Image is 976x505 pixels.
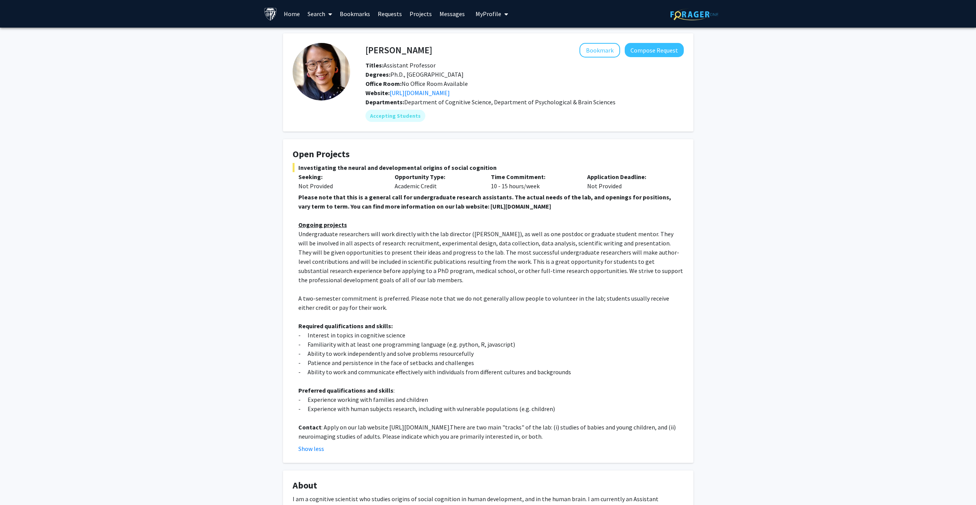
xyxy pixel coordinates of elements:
[365,61,436,69] span: Assistant Professor
[485,172,581,191] div: 10 - 15 hours/week
[298,358,684,367] p: - Patience and persistence in the face of setbacks and challenges
[336,0,374,27] a: Bookmarks
[395,172,479,181] p: Opportunity Type:
[365,89,390,97] b: Website:
[436,0,469,27] a: Messages
[476,10,501,18] span: My Profile
[298,331,684,340] p: - Interest in topics in cognitive science
[298,395,684,404] p: - Experience working with families and children
[365,110,425,122] mat-chip: Accepting Students
[298,367,684,377] p: - Ability to work and communicate effectively with individuals from different cultures and backgr...
[298,340,684,349] p: - Familiarity with at least one programming language (e.g. python, R, javascript)
[298,294,669,311] span: A two-semester commitment is preferred. Please note that we do not generally allow people to volu...
[298,423,684,441] p: : Apply on our lab website [URL][DOMAIN_NAME].
[298,349,684,358] p: - Ability to work independently and solve problems resourcefully
[491,172,576,181] p: Time Commitment:
[298,322,393,330] strong: Required qualifications and skills:
[298,386,684,395] p: :
[389,172,485,191] div: Academic Credit
[390,89,450,97] a: Opens in a new tab
[298,230,683,284] span: Undergraduate researchers will work directly with the lab director ([PERSON_NAME]), as well as on...
[293,149,684,160] h4: Open Projects
[6,470,33,499] iframe: Chat
[365,80,402,87] b: Office Room:
[280,0,304,27] a: Home
[298,404,684,413] p: - Experience with human subjects research, including with vulnerable populations (e.g. children)
[365,61,383,69] b: Titles:
[581,172,678,191] div: Not Provided
[298,221,347,229] u: Ongoing projects
[625,43,684,57] button: Compose Request to Shari Liu
[298,172,383,181] p: Seeking:
[404,98,616,106] span: Department of Cognitive Science, Department of Psychological & Brain Sciences
[365,71,464,78] span: Ph.D., [GEOGRAPHIC_DATA]
[298,193,671,210] strong: Please note that this is a general call for undergraduate research assistants. The actual needs o...
[293,163,684,172] span: Investigating the neural and developmental origins of social cognition
[587,172,672,181] p: Application Deadline:
[298,444,324,453] button: Show less
[298,423,321,431] strong: Contact
[298,423,676,440] span: There are two main "tracks" of the lab: (i) studies of babies and young children, and (ii) neuroi...
[365,43,432,57] h4: [PERSON_NAME]
[579,43,620,58] button: Add Shari Liu to Bookmarks
[298,181,383,191] div: Not Provided
[365,98,404,106] b: Departments:
[304,0,336,27] a: Search
[365,71,390,78] b: Degrees:
[293,43,350,100] img: Profile Picture
[298,387,393,394] strong: Preferred qualifications and skills
[365,80,468,87] span: No Office Room Available
[264,7,277,21] img: Johns Hopkins University Logo
[670,8,718,20] img: ForagerOne Logo
[406,0,436,27] a: Projects
[293,480,684,491] h4: About
[374,0,406,27] a: Requests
